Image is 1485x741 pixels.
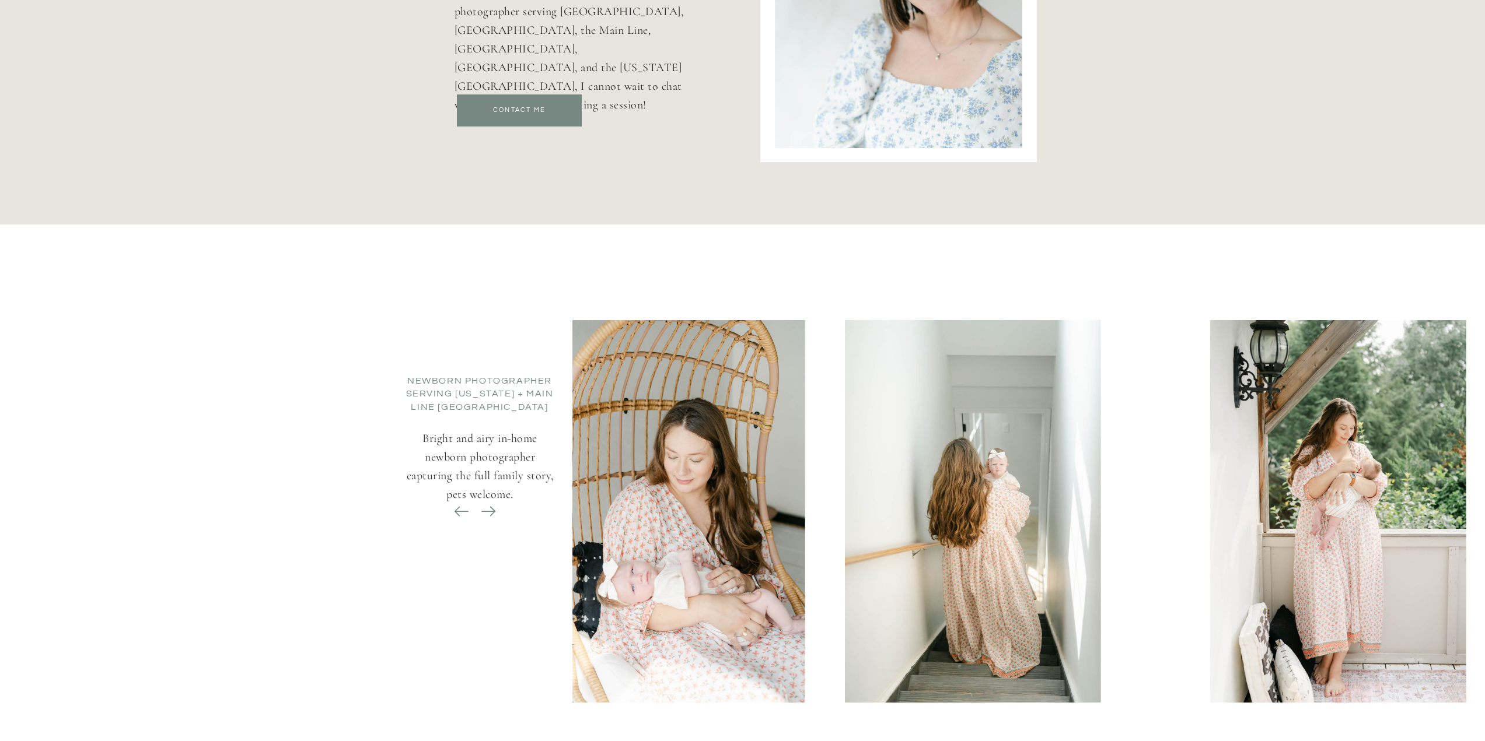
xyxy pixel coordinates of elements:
[401,429,560,518] h3: Bright and airy in-home newborn photographer capturing the full family story, pets welcome.
[399,374,561,400] h2: Newborn Photographer serving [US_STATE] + Main Line [GEOGRAPHIC_DATA]
[1015,62,1065,72] a: contact
[421,62,455,72] a: Home
[472,105,567,124] a: Contact Me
